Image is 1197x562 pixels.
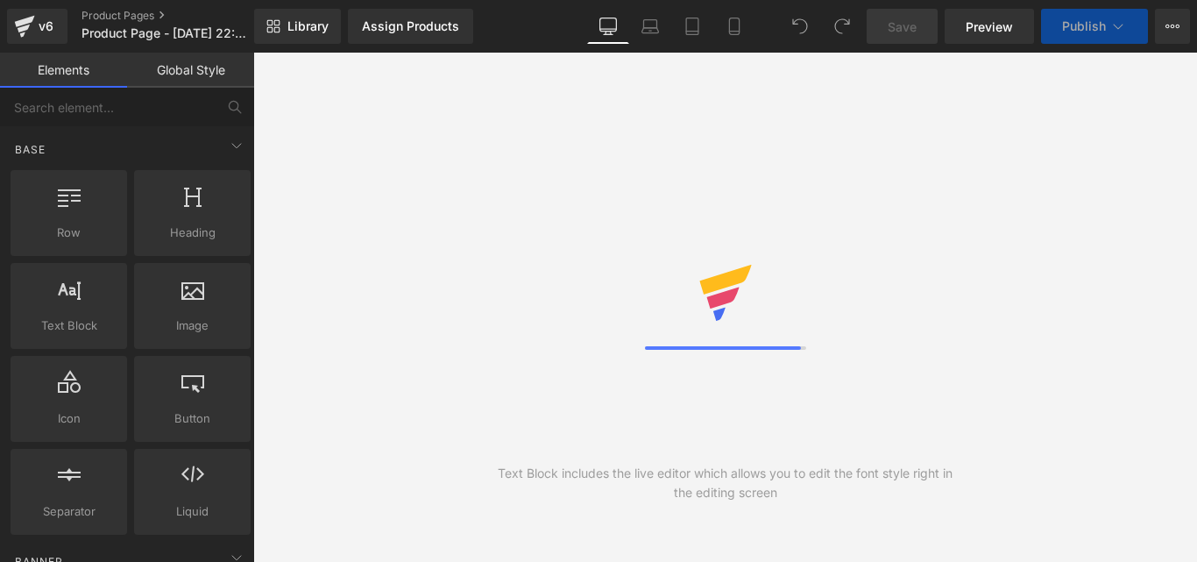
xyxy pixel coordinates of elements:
[362,19,459,33] div: Assign Products
[966,18,1013,36] span: Preview
[783,9,818,44] button: Undo
[489,464,961,502] div: Text Block includes the live editor which allows you to edit the font style right in the editing ...
[1062,19,1106,33] span: Publish
[1041,9,1148,44] button: Publish
[16,502,122,521] span: Separator
[629,9,671,44] a: Laptop
[16,409,122,428] span: Icon
[81,9,283,23] a: Product Pages
[139,224,245,242] span: Heading
[888,18,917,36] span: Save
[713,9,755,44] a: Mobile
[139,502,245,521] span: Liquid
[139,409,245,428] span: Button
[16,224,122,242] span: Row
[7,9,67,44] a: v6
[81,26,250,40] span: Product Page - [DATE] 22:21:03
[671,9,713,44] a: Tablet
[127,53,254,88] a: Global Style
[945,9,1034,44] a: Preview
[139,317,245,335] span: Image
[825,9,860,44] button: Redo
[287,18,329,34] span: Library
[13,141,47,158] span: Base
[35,15,57,38] div: v6
[1155,9,1190,44] button: More
[254,9,341,44] a: New Library
[587,9,629,44] a: Desktop
[16,317,122,335] span: Text Block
